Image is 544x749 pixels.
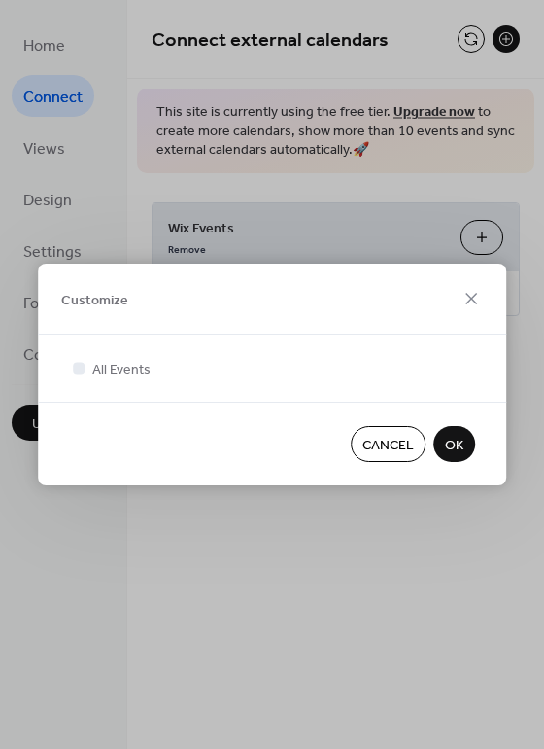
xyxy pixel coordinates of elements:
[433,426,475,462] button: OK
[445,436,463,456] span: OK
[61,290,128,310] span: Customize
[351,426,425,462] button: Cancel
[92,360,151,380] span: All Events
[362,436,414,456] span: Cancel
